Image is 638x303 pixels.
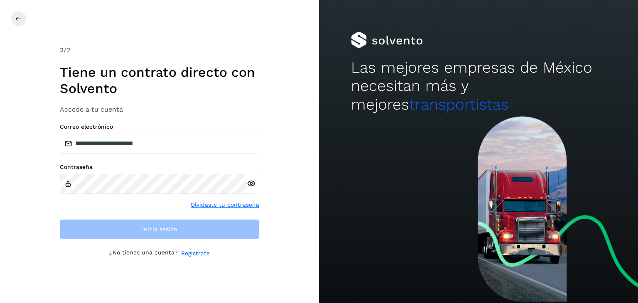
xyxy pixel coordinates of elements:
a: Olvidaste tu contraseña [191,200,259,209]
span: transportistas [409,95,509,113]
button: Inicia sesión [60,219,259,239]
label: Correo electrónico [60,123,259,130]
a: Regístrate [181,249,210,258]
h3: Accede a tu cuenta [60,105,259,113]
p: ¿No tienes una cuenta? [109,249,178,258]
span: Inicia sesión [142,226,177,232]
span: 2 [60,46,64,54]
div: /2 [60,45,259,55]
h2: Las mejores empresas de México necesitan más y mejores [351,59,606,114]
h1: Tiene un contrato directo con Solvento [60,64,259,96]
label: Contraseña [60,164,259,171]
